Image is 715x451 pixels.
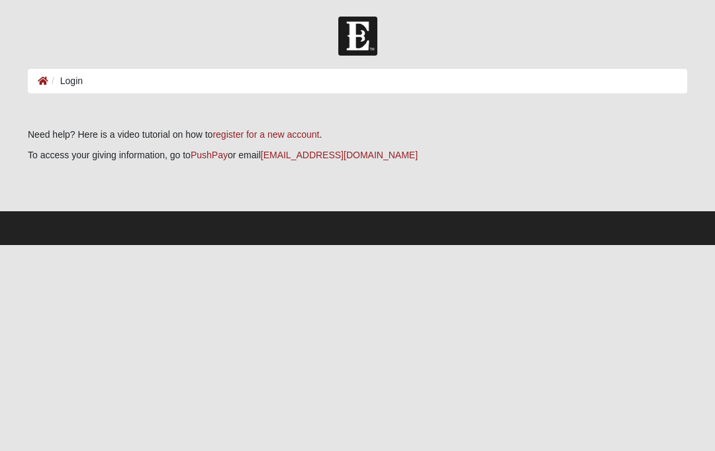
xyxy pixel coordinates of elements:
[191,150,228,160] a: PushPay
[48,74,83,88] li: Login
[28,128,687,142] p: Need help? Here is a video tutorial on how to .
[338,17,377,56] img: Church of Eleven22 Logo
[261,150,418,160] a: [EMAIL_ADDRESS][DOMAIN_NAME]
[28,148,687,162] p: To access your giving information, go to or email
[213,129,319,140] a: register for a new account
